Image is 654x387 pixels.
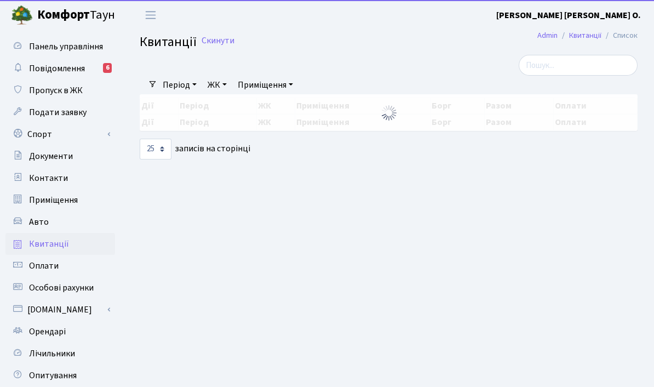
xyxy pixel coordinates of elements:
a: Панель управління [5,36,115,58]
img: Обробка... [380,104,398,122]
span: Контакти [29,172,68,184]
a: Повідомлення6 [5,58,115,79]
a: Опитування [5,365,115,386]
span: Приміщення [29,194,78,206]
input: Пошук... [519,55,638,76]
a: Документи [5,145,115,167]
nav: breadcrumb [521,24,654,47]
span: Орендарі [29,326,66,338]
span: Квитанції [140,32,197,52]
b: [PERSON_NAME] [PERSON_NAME] О. [496,9,641,21]
a: Спорт [5,123,115,145]
a: Скинути [202,36,234,46]
select: записів на сторінці [140,139,171,160]
a: Оплати [5,255,115,277]
span: Особові рахунки [29,282,94,294]
span: Квитанції [29,238,69,250]
li: Список [601,30,638,42]
a: Орендарі [5,321,115,343]
a: Подати заявку [5,101,115,123]
div: 6 [103,63,112,73]
a: Квитанції [5,233,115,255]
a: Контакти [5,167,115,189]
a: Квитанції [569,30,601,41]
a: Авто [5,211,115,233]
img: logo.png [11,4,33,26]
span: Подати заявку [29,106,87,118]
span: Панель управління [29,41,103,53]
a: Приміщення [233,76,297,94]
button: Переключити навігацію [137,6,164,24]
a: Admin [537,30,558,41]
span: Авто [29,216,49,228]
label: записів на сторінці [140,139,250,160]
span: Пропуск в ЖК [29,84,83,96]
a: Особові рахунки [5,277,115,299]
span: Таун [37,6,115,25]
span: Опитування [29,369,77,382]
span: Лічильники [29,348,75,360]
span: Повідомлення [29,62,85,75]
a: Період [158,76,201,94]
a: Приміщення [5,189,115,211]
a: Лічильники [5,343,115,365]
a: [DOMAIN_NAME] [5,299,115,321]
span: Документи [29,150,73,162]
b: Комфорт [37,6,90,24]
a: [PERSON_NAME] [PERSON_NAME] О. [496,9,641,22]
span: Оплати [29,260,59,272]
a: Пропуск в ЖК [5,79,115,101]
a: ЖК [203,76,231,94]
